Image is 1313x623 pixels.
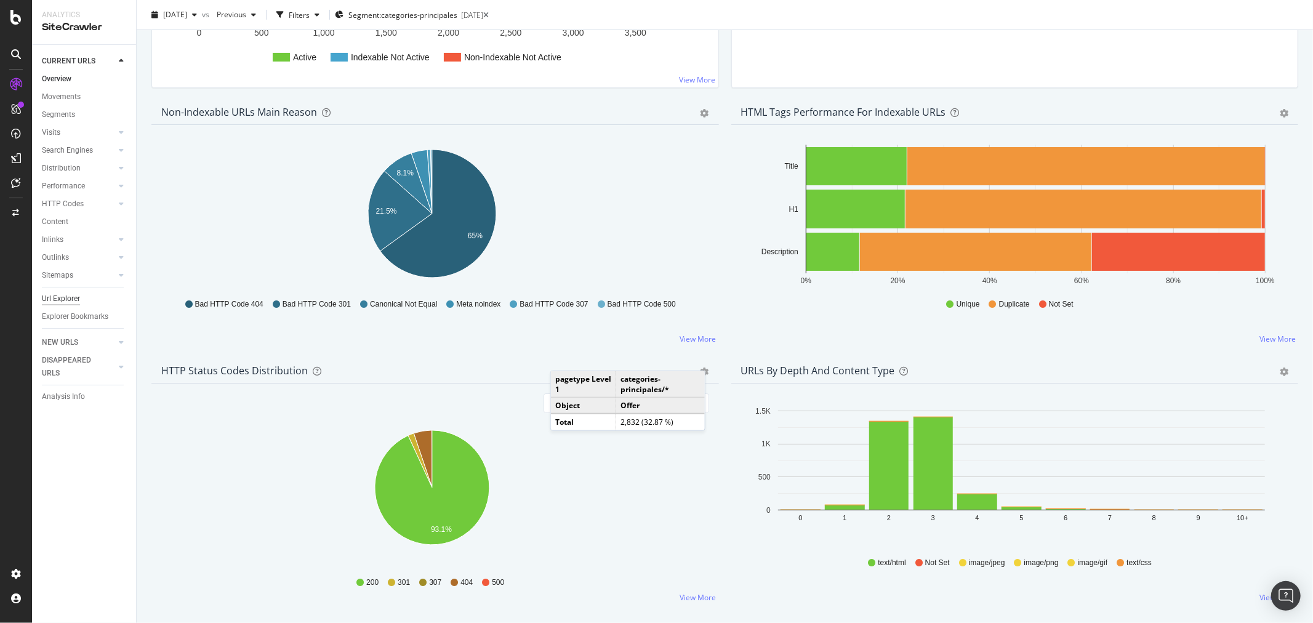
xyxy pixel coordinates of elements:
text: 3 [931,514,934,521]
text: 80% [1166,276,1181,285]
text: 5 [1019,514,1023,521]
button: Segment:categories-principales[DATE] [335,5,483,25]
div: gear [1280,109,1288,118]
text: 93.1% [431,526,452,534]
div: SiteCrawler [42,20,126,34]
svg: A chart. [741,403,1282,546]
text: 0 [197,28,202,38]
td: categories-principales/* [616,371,704,398]
a: NEW URLS [42,336,115,349]
text: 8 [1152,514,1155,521]
text: 65% [468,231,483,240]
div: DISAPPEARED URLS [42,354,104,380]
div: A chart. [161,423,702,566]
div: URLs by Depth and Content Type [741,364,895,377]
text: 0% [800,276,811,285]
div: gear [701,368,709,376]
button: Previous [212,5,261,25]
text: Active [293,52,316,62]
a: Distribution [42,162,115,175]
text: 21.5% [376,207,397,215]
div: CURRENT URLS [42,55,95,68]
a: Url Explorer [42,292,127,305]
span: Segment: categories-principales [348,10,457,20]
text: 100% [1256,276,1275,285]
div: A chart. [741,145,1282,287]
div: Url Explorer [42,292,80,305]
span: Bad HTTP Code 307 [520,299,588,310]
div: Inlinks [42,233,63,246]
span: Unique [957,299,980,310]
td: Object [551,398,616,414]
span: 200 [366,577,379,588]
span: Not Set [1049,299,1074,310]
div: Content [42,215,68,228]
span: image/gif [1078,558,1108,568]
text: 1K [761,440,771,448]
span: Bad HTTP Code 500 [608,299,676,310]
div: HTTP Codes [42,198,84,211]
div: Overview [42,73,71,86]
a: Inlinks [42,233,115,246]
div: Performance [42,180,85,193]
span: text/html [878,558,905,568]
td: pagetype Level 1 [551,371,616,398]
a: Analysis Info [42,390,127,403]
text: 500 [254,28,269,38]
text: 1,000 [313,28,335,38]
div: Search Engines [42,144,93,157]
span: Not Set [925,558,950,568]
a: CURRENT URLS [42,55,115,68]
span: image/png [1024,558,1059,568]
a: View More [1259,592,1296,603]
a: Movements [42,90,127,103]
a: View More [1259,334,1296,344]
button: All HTTP Codes [544,393,627,413]
text: Indexable Not Active [351,52,430,62]
span: text/css [1126,558,1152,568]
text: 9 [1196,514,1200,521]
div: gear [1280,368,1288,376]
text: 1.5K [755,407,771,416]
div: Distribution [42,162,81,175]
text: 3,500 [625,28,646,38]
button: [DATE] [147,5,202,25]
div: Analysis Info [42,390,85,403]
a: Sitemaps [42,269,115,282]
text: 2,000 [438,28,459,38]
div: Visits [42,126,60,139]
a: HTTP Codes [42,198,115,211]
a: Search Engines [42,144,115,157]
a: Outlinks [42,251,115,264]
text: 3,000 [563,28,584,38]
div: Segments [42,108,75,121]
td: 2,832 (32.87 %) [616,414,704,430]
div: NEW URLS [42,336,78,349]
text: 7 [1108,514,1112,521]
span: Bad HTTP Code 404 [195,299,263,310]
text: 10+ [1237,514,1248,521]
text: 20% [890,276,905,285]
span: vs [202,9,212,20]
a: DISAPPEARED URLS [42,354,115,380]
text: 4 [975,514,979,521]
span: 500 [492,577,504,588]
text: Non-Indexable Not Active [464,52,561,62]
div: Non-Indexable URLs Main Reason [161,106,317,118]
div: Analytics [42,10,126,20]
a: View More [680,74,716,85]
text: Description [761,247,798,256]
div: Movements [42,90,81,103]
text: 40% [982,276,997,285]
text: 60% [1074,276,1089,285]
span: 307 [429,577,441,588]
svg: A chart. [161,145,702,287]
div: Outlinks [42,251,69,264]
span: Canonical Not Equal [370,299,437,310]
a: View More [680,334,717,344]
text: 8.1% [397,169,414,177]
div: gear [701,109,709,118]
div: HTML Tags Performance for Indexable URLs [741,106,946,118]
